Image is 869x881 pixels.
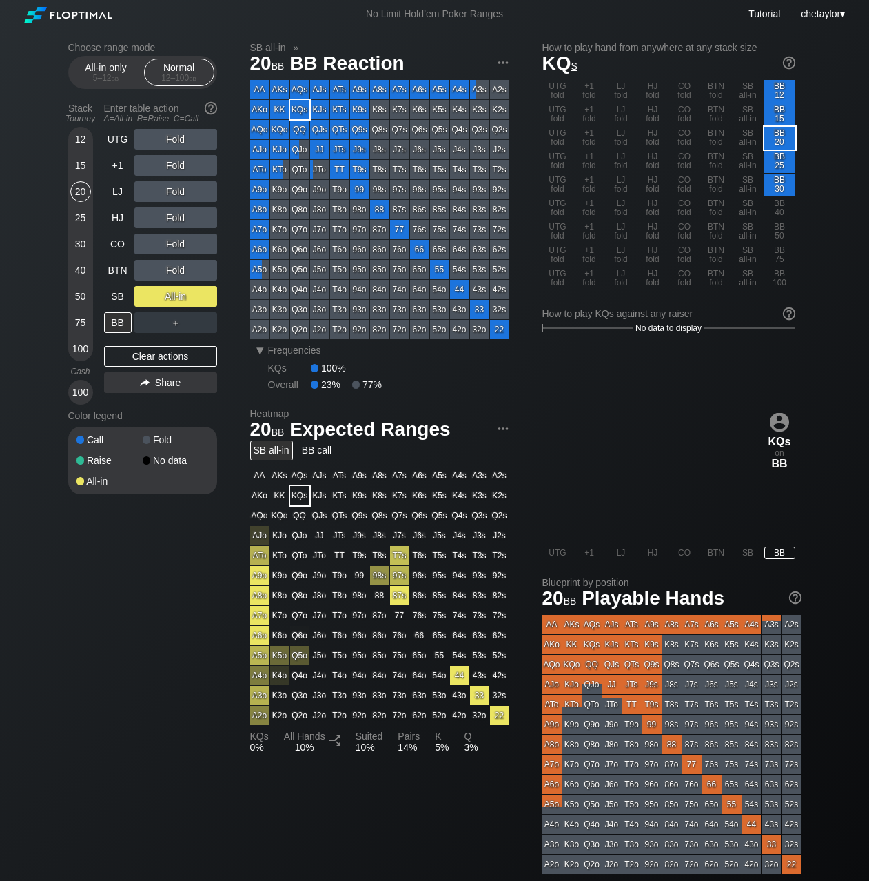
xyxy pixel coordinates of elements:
[70,155,91,176] div: 15
[542,244,573,267] div: UTG fold
[370,300,389,319] div: 83o
[542,174,573,196] div: UTG fold
[701,80,732,103] div: BTN fold
[250,140,269,159] div: AJo
[390,80,409,99] div: A7s
[450,200,469,219] div: 84s
[701,150,732,173] div: BTN fold
[470,260,489,279] div: 53s
[490,100,509,119] div: K2s
[450,260,469,279] div: 54s
[290,140,309,159] div: QJo
[70,338,91,359] div: 100
[63,114,99,123] div: Tourney
[390,140,409,159] div: J7s
[764,221,795,243] div: BB 50
[764,267,795,290] div: BB 100
[248,53,287,76] span: 20
[733,80,764,103] div: SB all-in
[490,80,509,99] div: A2s
[410,280,429,299] div: 64o
[390,240,409,259] div: 76o
[287,53,406,76] span: BB Reaction
[290,180,309,199] div: Q9o
[574,127,605,150] div: +1 fold
[450,240,469,259] div: 64s
[140,379,150,387] img: share.864f2f62.svg
[70,260,91,281] div: 40
[310,280,329,299] div: J4o
[574,80,605,103] div: +1 fold
[430,140,449,159] div: J5s
[733,103,764,126] div: SB all-in
[134,234,217,254] div: Fold
[669,267,700,290] div: CO fold
[470,140,489,159] div: J3s
[350,200,369,219] div: 98o
[250,120,269,139] div: AQo
[542,150,573,173] div: UTG fold
[70,312,91,333] div: 75
[250,200,269,219] div: A8o
[542,80,573,103] div: UTG fold
[733,244,764,267] div: SB all-in
[637,150,668,173] div: HJ fold
[310,200,329,219] div: J8o
[350,80,369,99] div: A9s
[390,200,409,219] div: 87s
[470,300,489,319] div: 33
[310,220,329,239] div: J7o
[542,267,573,290] div: UTG fold
[290,100,309,119] div: KQs
[733,197,764,220] div: SB all-in
[70,207,91,228] div: 25
[370,100,389,119] div: K8s
[390,220,409,239] div: 77
[571,57,577,72] span: s
[606,174,637,196] div: LJ fold
[637,197,668,220] div: HJ fold
[490,160,509,179] div: T2s
[250,280,269,299] div: A4o
[390,300,409,319] div: 73o
[134,129,217,150] div: Fold
[370,280,389,299] div: 84o
[430,260,449,279] div: 55
[134,181,217,202] div: Fold
[669,127,700,150] div: CO fold
[450,100,469,119] div: K4s
[637,174,668,196] div: HJ fold
[701,174,732,196] div: BTN fold
[350,260,369,279] div: 95o
[147,59,211,85] div: Normal
[430,200,449,219] div: 85s
[770,412,789,432] img: icon-avatar.b40e07d9.svg
[701,221,732,243] div: BTN fold
[330,300,349,319] div: T3o
[733,174,764,196] div: SB all-in
[350,300,369,319] div: 93o
[410,100,429,119] div: K6s
[330,240,349,259] div: T6o
[134,207,217,228] div: Fold
[606,221,637,243] div: LJ fold
[74,59,138,85] div: All-in only
[410,180,429,199] div: 96s
[430,240,449,259] div: 65s
[76,476,143,486] div: All-in
[310,100,329,119] div: KJs
[701,267,732,290] div: BTN fold
[270,140,289,159] div: KJo
[669,221,700,243] div: CO fold
[470,200,489,219] div: 83s
[410,260,429,279] div: 65o
[701,127,732,150] div: BTN fold
[310,140,329,159] div: JJ
[490,260,509,279] div: 52s
[270,320,289,339] div: K2o
[390,120,409,139] div: Q7s
[733,221,764,243] div: SB all-in
[470,160,489,179] div: T3s
[329,735,340,746] img: Split arrow icon
[270,200,289,219] div: K8o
